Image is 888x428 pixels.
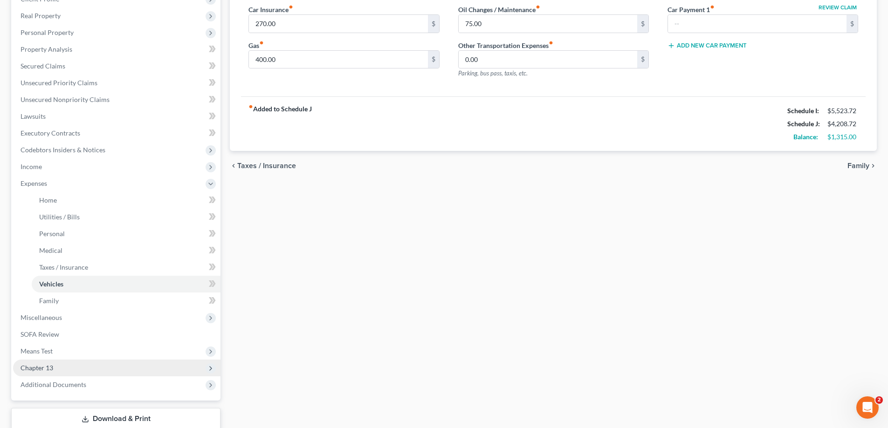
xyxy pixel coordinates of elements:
[458,41,553,50] label: Other Transportation Expenses
[827,106,858,115] div: $5,523.72
[237,162,296,170] span: Taxes / Insurance
[21,28,74,36] span: Personal Property
[259,41,264,45] i: fiber_manual_record
[459,51,637,68] input: --
[13,58,220,75] a: Secured Claims
[230,162,237,170] i: chevron_left
[668,5,715,14] label: Car Payment 1
[21,347,53,355] span: Means Test
[428,51,439,68] div: $
[458,69,528,77] span: Parking, bus pass, taxis, etc.
[875,396,883,404] span: 2
[249,51,427,68] input: --
[32,209,220,225] a: Utilities / Bills
[289,5,293,9] i: fiber_manual_record
[32,292,220,309] a: Family
[21,179,47,187] span: Expenses
[549,41,553,45] i: fiber_manual_record
[637,51,648,68] div: $
[248,41,264,50] label: Gas
[32,276,220,292] a: Vehicles
[39,213,80,221] span: Utilities / Bills
[13,75,220,91] a: Unsecured Priority Claims
[827,119,858,129] div: $4,208.72
[21,62,65,70] span: Secured Claims
[249,15,427,33] input: --
[847,162,869,170] span: Family
[21,313,62,321] span: Miscellaneous
[21,45,72,53] span: Property Analysis
[32,259,220,276] a: Taxes / Insurance
[668,42,747,49] button: Add New Car Payment
[827,132,858,142] div: $1,315.00
[13,108,220,125] a: Lawsuits
[847,162,877,170] button: Family chevron_right
[428,15,439,33] div: $
[536,5,540,9] i: fiber_manual_record
[13,41,220,58] a: Property Analysis
[248,104,312,143] strong: Added to Schedule J
[13,125,220,142] a: Executory Contracts
[39,230,65,238] span: Personal
[21,95,110,103] span: Unsecured Nonpriority Claims
[637,15,648,33] div: $
[32,192,220,209] a: Home
[793,133,818,141] strong: Balance:
[21,163,42,170] span: Income
[230,162,296,170] button: chevron_left Taxes / Insurance
[459,15,637,33] input: --
[847,15,858,33] div: $
[21,364,53,372] span: Chapter 13
[817,5,858,10] button: Review Claim
[21,129,80,137] span: Executory Contracts
[248,5,293,14] label: Car Insurance
[668,15,847,33] input: --
[39,280,63,288] span: Vehicles
[39,246,62,254] span: Medical
[21,112,46,120] span: Lawsuits
[39,196,57,204] span: Home
[869,162,877,170] i: chevron_right
[21,330,59,338] span: SOFA Review
[39,263,88,271] span: Taxes / Insurance
[710,5,715,9] i: fiber_manual_record
[13,326,220,343] a: SOFA Review
[21,146,105,154] span: Codebtors Insiders & Notices
[856,396,879,419] iframe: Intercom live chat
[39,297,59,305] span: Family
[13,91,220,108] a: Unsecured Nonpriority Claims
[21,79,97,87] span: Unsecured Priority Claims
[787,107,819,115] strong: Schedule I:
[787,120,820,128] strong: Schedule J:
[21,380,86,388] span: Additional Documents
[21,12,61,20] span: Real Property
[248,104,253,109] i: fiber_manual_record
[32,225,220,242] a: Personal
[32,242,220,259] a: Medical
[458,5,540,14] label: Oil Changes / Maintenance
